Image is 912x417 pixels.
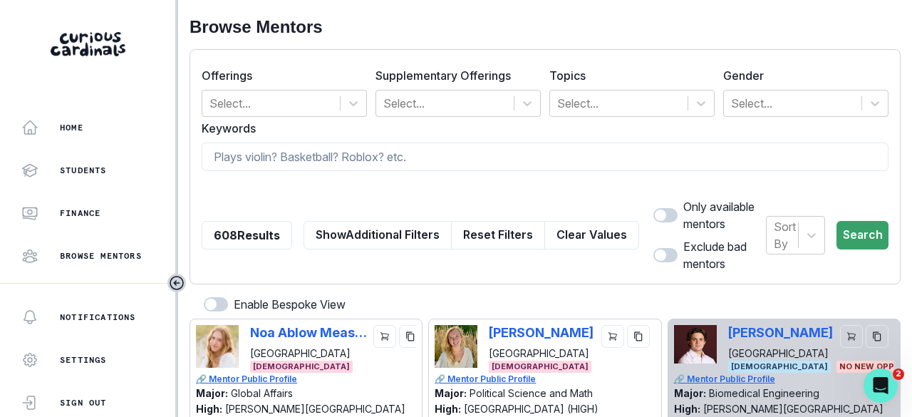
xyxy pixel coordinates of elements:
[627,325,650,348] button: copy
[435,373,656,386] a: 🔗 Mentor Public Profile
[375,67,532,84] label: Supplementary Offerings
[60,165,107,176] p: Students
[601,325,624,348] button: cart
[250,346,368,361] p: [GEOGRAPHIC_DATA]
[60,312,136,323] p: Notifications
[373,325,396,348] button: cart
[674,325,717,364] img: Picture of Mark DeMonte
[709,387,819,399] p: Biomedical Engineering
[489,361,591,373] span: [DEMOGRAPHIC_DATA]
[51,32,125,56] img: Curious Cardinals Logo
[196,373,418,386] a: 🔗 Mentor Public Profile
[202,67,358,84] label: Offerings
[196,387,228,399] p: Major:
[60,354,107,366] p: Settings
[674,373,896,386] a: 🔗 Mentor Public Profile
[435,325,477,368] img: Picture of Phoebe Dragseth
[234,296,346,313] p: Enable Bespoke View
[464,403,598,415] p: [GEOGRAPHIC_DATA] (HIGH)
[728,346,833,361] p: [GEOGRAPHIC_DATA]
[728,325,833,340] p: [PERSON_NAME]
[231,387,293,399] p: Global Affairs
[674,387,706,399] p: Major:
[451,221,545,249] button: Reset Filters
[202,120,880,137] label: Keywords
[489,325,594,340] p: [PERSON_NAME]
[683,198,766,232] p: Only available mentors
[836,361,903,373] span: No New Opps
[683,238,766,272] p: Exclude bad mentors
[470,387,593,399] p: Political Science and Math
[399,325,422,348] button: copy
[214,227,280,244] p: 608 Results
[893,369,904,380] span: 2
[250,361,353,373] span: [DEMOGRAPHIC_DATA]
[723,67,880,84] label: Gender
[866,325,888,348] button: copy
[196,325,239,368] img: Picture of Noa Ablow Measelle
[435,403,461,415] p: High:
[60,207,100,219] p: Finance
[435,387,467,399] p: Major:
[60,397,107,408] p: Sign Out
[250,325,368,340] p: Noa Ablow Measelle
[836,221,888,249] button: Search
[304,221,452,249] button: ShowAdditional Filters
[544,221,639,249] button: Clear Values
[202,143,888,171] input: Plays violin? Basketball? Roblox? etc.
[728,361,831,373] span: [DEMOGRAPHIC_DATA]
[190,17,901,38] h2: Browse Mentors
[60,122,83,133] p: Home
[864,369,898,403] iframe: Intercom live chat
[489,346,594,361] p: [GEOGRAPHIC_DATA]
[674,403,700,415] p: High:
[774,218,796,252] div: Sort By
[549,67,706,84] label: Topics
[196,403,222,415] p: High:
[167,274,186,292] button: Toggle sidebar
[60,250,142,262] p: Browse Mentors
[840,325,863,348] button: cart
